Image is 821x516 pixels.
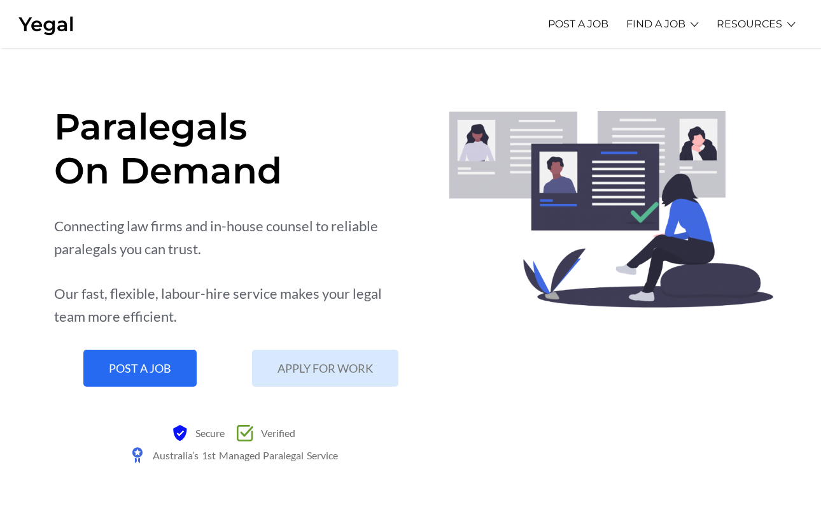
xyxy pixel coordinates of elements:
a: POST A JOB [83,350,197,387]
div: Our fast, flexible, labour-hire service makes your legal team more efficient. [54,282,411,328]
a: APPLY FOR WORK [252,350,398,387]
a: POST A JOB [548,6,608,41]
span: Australia’s 1st Managed Paralegal Service [150,444,337,466]
a: FIND A JOB [626,6,685,41]
span: POST A JOB [109,362,171,374]
span: Secure [192,422,225,444]
div: Connecting law firms and in-house counsel to reliable paralegals you can trust. [54,215,411,261]
a: RESOURCES [717,6,782,41]
h1: Paralegals On Demand [54,104,411,192]
span: APPLY FOR WORK [277,362,373,374]
span: Verified [258,422,295,444]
